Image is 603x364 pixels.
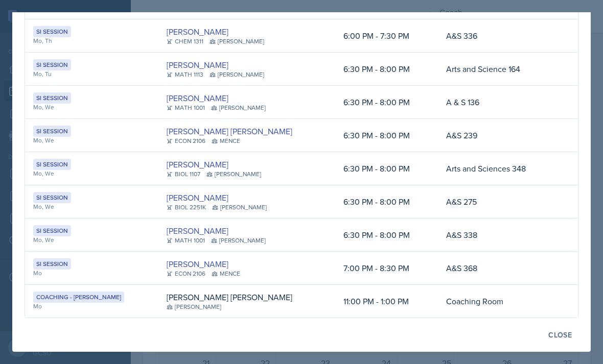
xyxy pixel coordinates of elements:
td: A&S 338 [438,219,558,252]
div: [PERSON_NAME] [211,103,266,112]
td: 7:00 PM - 8:30 PM [335,252,438,285]
td: A&S 368 [438,252,558,285]
div: [PERSON_NAME] [167,302,221,311]
a: [PERSON_NAME] [167,225,228,237]
td: A&S 336 [438,19,558,53]
td: A&S 275 [438,185,558,219]
div: ECON 2106 [167,269,205,278]
a: [PERSON_NAME] [167,191,228,204]
div: CHEM 1311 [167,37,203,46]
button: Close [542,326,578,344]
a: [PERSON_NAME] [167,59,228,71]
div: BIOL 2251K [167,203,206,212]
td: 6:30 PM - 8:00 PM [335,119,438,152]
div: Mo, We [33,169,150,178]
td: 6:30 PM - 8:00 PM [335,219,438,252]
td: Arts and Science 164 [438,53,558,86]
a: [PERSON_NAME] [167,26,228,38]
td: A & S 136 [438,86,558,119]
td: Arts and Sciences 348 [438,152,558,185]
div: [PERSON_NAME] [210,37,264,46]
td: 6:00 PM - 7:30 PM [335,19,438,53]
div: Mo [33,269,150,278]
div: MATH 1113 [167,70,203,79]
div: MATH 1001 [167,103,205,112]
a: [PERSON_NAME] [167,158,228,171]
div: [PERSON_NAME] [206,169,261,179]
div: Mo [33,302,150,311]
div: Mo, We [33,235,150,245]
div: MATH 1001 [167,236,205,245]
a: [PERSON_NAME] [167,258,228,270]
div: Mo, We [33,103,150,112]
div: [PERSON_NAME] [210,70,264,79]
td: 6:30 PM - 8:00 PM [335,185,438,219]
div: Mo, Tu [33,69,150,79]
a: [PERSON_NAME] [PERSON_NAME] [167,125,292,137]
div: [PERSON_NAME] [212,203,267,212]
div: ECON 2106 [167,136,205,145]
div: Mo, We [33,202,150,211]
div: [PERSON_NAME] [211,236,266,245]
td: 6:30 PM - 8:00 PM [335,86,438,119]
div: [PERSON_NAME] [PERSON_NAME] [167,291,292,303]
div: MENCE [212,136,240,145]
a: [PERSON_NAME] [167,92,228,104]
td: 6:30 PM - 8:00 PM [335,152,438,185]
td: A&S 239 [438,119,558,152]
div: BIOL 1107 [167,169,200,179]
td: Coaching Room [438,285,558,318]
td: 11:00 PM - 1:00 PM [335,285,438,318]
div: Mo, Th [33,36,150,45]
div: Close [548,331,572,339]
div: Mo, We [33,136,150,145]
div: MENCE [212,269,240,278]
td: 6:30 PM - 8:00 PM [335,53,438,86]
